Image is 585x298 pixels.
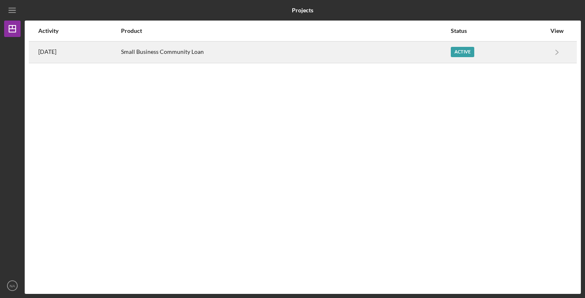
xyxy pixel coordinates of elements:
[292,7,313,14] b: Projects
[38,49,56,55] time: 2025-10-01 20:55
[547,28,567,34] div: View
[121,28,450,34] div: Product
[9,284,15,288] text: NA
[4,277,21,294] button: NA
[38,28,120,34] div: Activity
[451,28,546,34] div: Status
[121,42,450,62] div: Small Business Community Loan
[451,47,474,57] div: Active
